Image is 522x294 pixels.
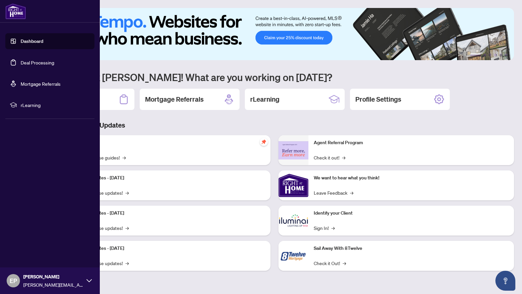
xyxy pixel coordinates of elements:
[278,141,308,159] img: Agent Referral Program
[314,189,353,196] a: Leave Feedback→
[70,174,265,182] p: Platform Updates - [DATE]
[483,53,486,56] button: 2
[35,8,514,60] img: Slide 0
[350,189,353,196] span: →
[125,189,129,196] span: →
[70,210,265,217] p: Platform Updates - [DATE]
[70,139,265,147] p: Self-Help
[278,170,308,200] img: We want to hear what you think!
[489,53,491,56] button: 3
[35,121,514,130] h3: Brokerage & Industry Updates
[35,71,514,83] h1: Welcome back [PERSON_NAME]! What are you working on [DATE]?
[145,95,204,104] h2: Mortgage Referrals
[355,95,401,104] h2: Profile Settings
[21,38,43,44] a: Dashboard
[70,245,265,252] p: Platform Updates - [DATE]
[505,53,507,56] button: 6
[21,81,61,87] a: Mortgage Referrals
[314,259,346,267] a: Check it Out!→
[495,271,515,291] button: Open asap
[314,245,509,252] p: Sail Away With 8Twelve
[278,206,308,236] img: Identify your Client
[10,276,17,285] span: EP
[314,224,335,232] a: Sign In!→
[470,53,481,56] button: 1
[125,224,129,232] span: →
[342,154,345,161] span: →
[494,53,497,56] button: 4
[21,59,54,65] a: Deal Processing
[314,139,509,147] p: Agent Referral Program
[250,95,279,104] h2: rLearning
[314,154,345,161] a: Check it out!→
[122,154,126,161] span: →
[125,259,129,267] span: →
[314,210,509,217] p: Identify your Client
[343,259,346,267] span: →
[5,3,26,19] img: logo
[23,273,83,280] span: [PERSON_NAME]
[21,101,90,109] span: rLearning
[278,241,308,271] img: Sail Away With 8Twelve
[314,174,509,182] p: We want to hear what you think!
[499,53,502,56] button: 5
[23,281,83,288] span: [PERSON_NAME][EMAIL_ADDRESS][PERSON_NAME][DOMAIN_NAME]
[331,224,335,232] span: →
[260,138,268,146] span: pushpin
